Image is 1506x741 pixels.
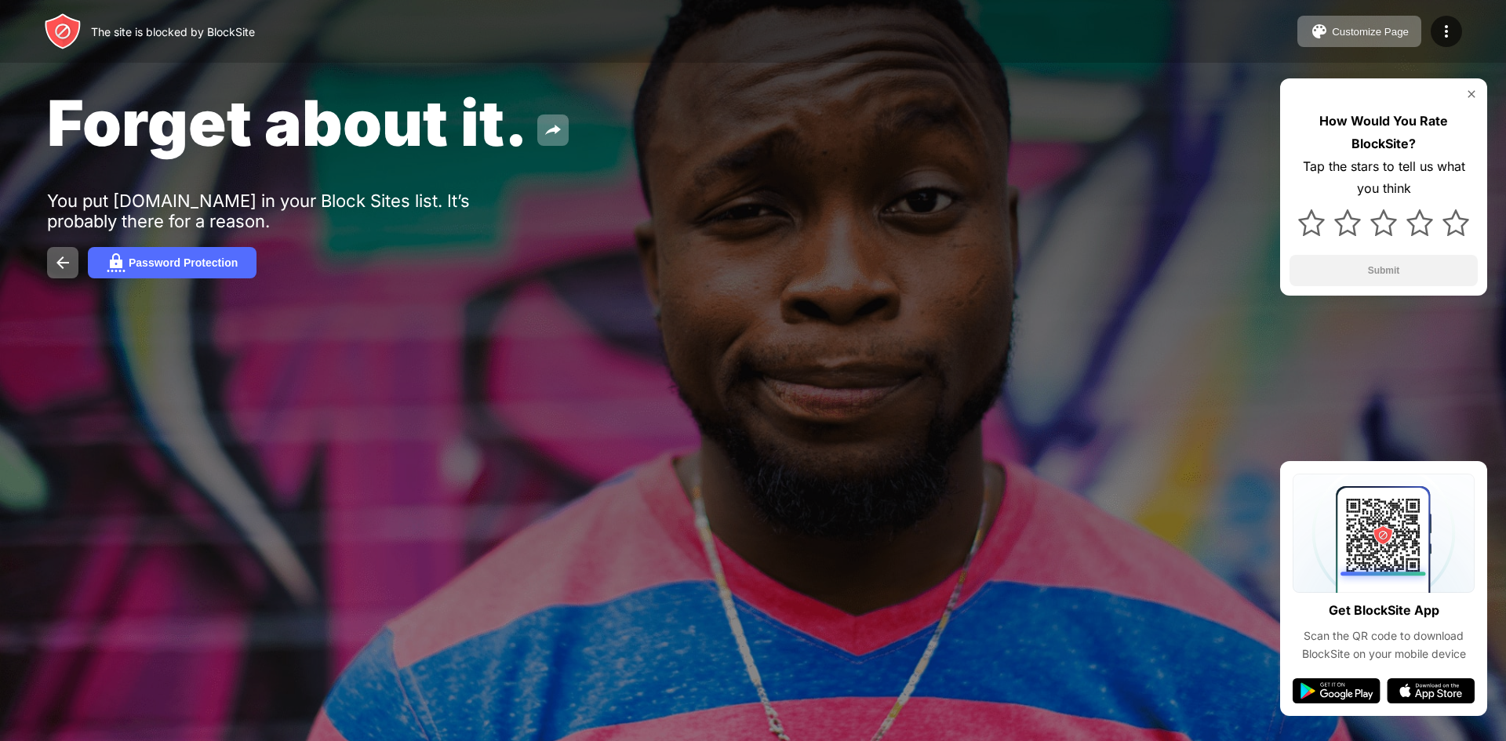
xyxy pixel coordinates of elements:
[1297,16,1421,47] button: Customize Page
[1290,155,1478,201] div: Tap the stars to tell us what you think
[53,253,72,272] img: back.svg
[129,256,238,269] div: Password Protection
[1332,26,1409,38] div: Customize Page
[1465,88,1478,100] img: rate-us-close.svg
[1290,110,1478,155] div: How Would You Rate BlockSite?
[544,121,562,140] img: share.svg
[107,253,125,272] img: password.svg
[1293,474,1475,593] img: qrcode.svg
[1442,209,1469,236] img: star.svg
[1437,22,1456,41] img: menu-icon.svg
[1387,678,1475,703] img: app-store.svg
[1370,209,1397,236] img: star.svg
[1310,22,1329,41] img: pallet.svg
[47,85,528,161] span: Forget about it.
[1334,209,1361,236] img: star.svg
[1406,209,1433,236] img: star.svg
[47,191,532,231] div: You put [DOMAIN_NAME] in your Block Sites list. It’s probably there for a reason.
[1329,599,1439,622] div: Get BlockSite App
[91,25,255,38] div: The site is blocked by BlockSite
[88,247,256,278] button: Password Protection
[1293,627,1475,663] div: Scan the QR code to download BlockSite on your mobile device
[44,13,82,50] img: header-logo.svg
[1290,255,1478,286] button: Submit
[1293,678,1380,703] img: google-play.svg
[1298,209,1325,236] img: star.svg
[47,543,418,723] iframe: Banner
